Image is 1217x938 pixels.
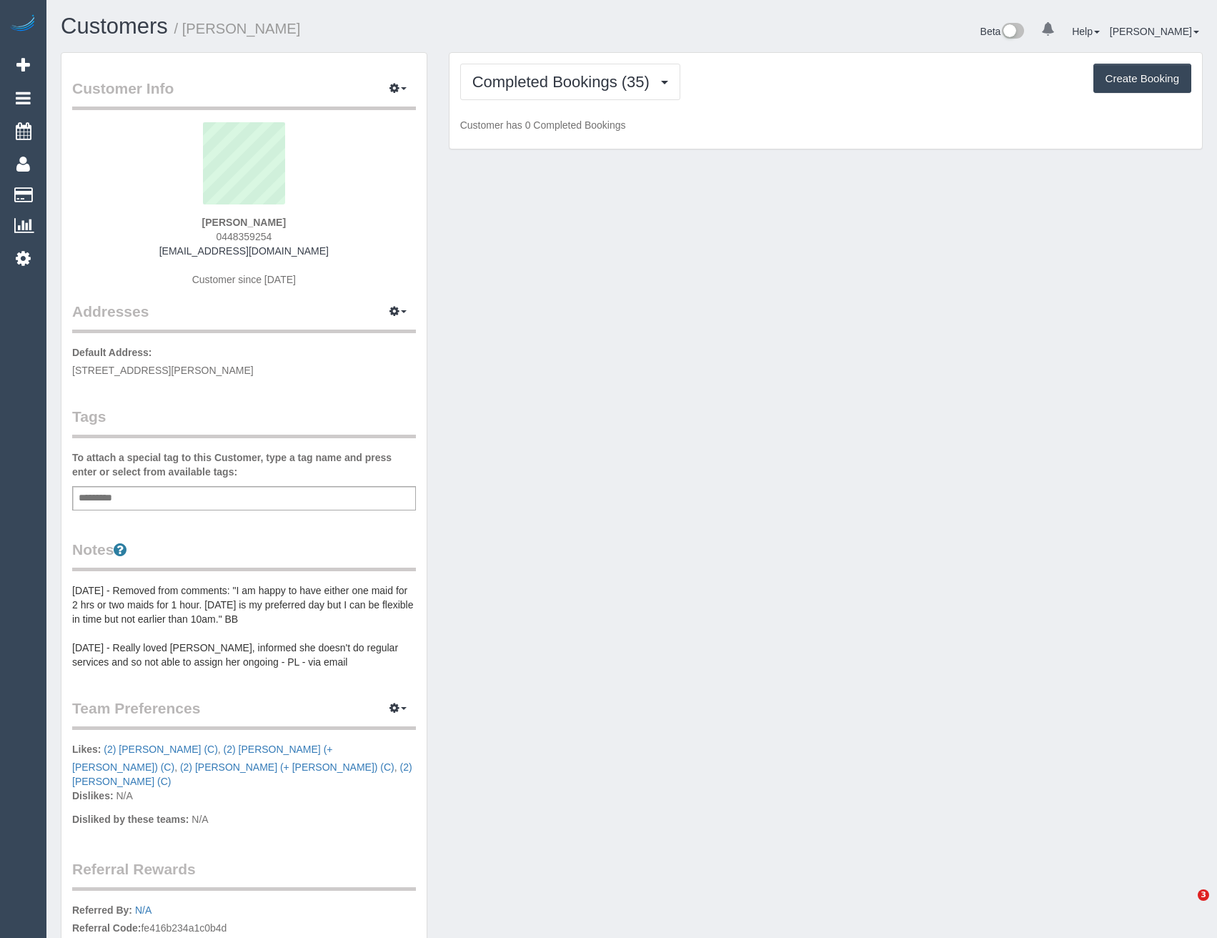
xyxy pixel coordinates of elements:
[9,14,37,34] img: Automaid Logo
[174,21,301,36] small: / [PERSON_NAME]
[192,274,296,285] span: Customer since [DATE]
[72,698,416,730] legend: Team Preferences
[177,761,397,773] span: ,
[72,539,416,571] legend: Notes
[180,761,394,773] a: (2) [PERSON_NAME] (+ [PERSON_NAME]) (C)
[72,789,114,803] label: Dislikes:
[72,742,101,756] label: Likes:
[72,78,416,110] legend: Customer Info
[1093,64,1191,94] button: Create Booking
[72,365,254,376] span: [STREET_ADDRESS][PERSON_NAME]
[72,859,416,891] legend: Referral Rewards
[72,345,152,360] label: Default Address:
[72,921,141,935] label: Referral Code:
[72,903,132,917] label: Referred By:
[1072,26,1100,37] a: Help
[72,406,416,438] legend: Tags
[72,450,416,479] label: To attach a special tag to this Customer, type a tag name and press enter or select from availabl...
[216,231,272,242] span: 0448359254
[192,814,208,825] span: N/A
[61,14,168,39] a: Customers
[135,904,151,916] a: N/A
[104,744,220,755] span: ,
[159,245,329,257] a: [EMAIL_ADDRESS][DOMAIN_NAME]
[72,744,332,773] a: (2) [PERSON_NAME] (+ [PERSON_NAME]) (C)
[460,118,1191,132] p: Customer has 0 Completed Bookings
[202,217,286,228] strong: [PERSON_NAME]
[116,790,132,801] span: N/A
[104,744,217,755] a: (2) [PERSON_NAME] (C)
[72,744,332,773] span: ,
[72,583,416,669] pre: [DATE] - Removed from comments: "I am happy to have either one maid for 2 hrs or two maids for 1 ...
[72,761,412,787] a: (2) [PERSON_NAME] (C)
[1198,889,1209,901] span: 3
[980,26,1025,37] a: Beta
[1110,26,1199,37] a: [PERSON_NAME]
[472,73,657,91] span: Completed Bookings (35)
[1000,23,1024,41] img: New interface
[72,812,189,826] label: Disliked by these teams:
[460,64,680,100] button: Completed Bookings (35)
[1168,889,1203,924] iframe: Intercom live chat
